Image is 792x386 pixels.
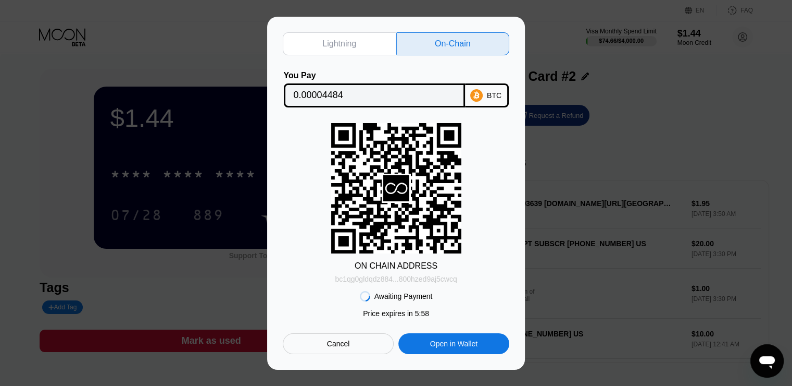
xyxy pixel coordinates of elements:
[374,292,433,300] div: Awaiting Payment
[322,39,356,49] div: Lightning
[335,271,457,283] div: bc1qg0gldqdz884...800hzed9aj5cwcq
[430,339,477,348] div: Open in Wallet
[283,71,509,107] div: You PayBTC
[363,309,429,318] div: Price expires in
[435,39,470,49] div: On-Chain
[335,275,457,283] div: bc1qg0gldqdz884...800hzed9aj5cwcq
[750,344,784,378] iframe: Кнопка запуска окна обмена сообщениями
[398,333,509,354] div: Open in Wallet
[487,91,501,100] div: BTC
[284,71,465,80] div: You Pay
[327,339,350,348] div: Cancel
[283,333,394,354] div: Cancel
[355,261,437,271] div: ON CHAIN ADDRESS
[396,32,510,55] div: On-Chain
[283,32,396,55] div: Lightning
[415,309,429,318] span: 5 : 58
